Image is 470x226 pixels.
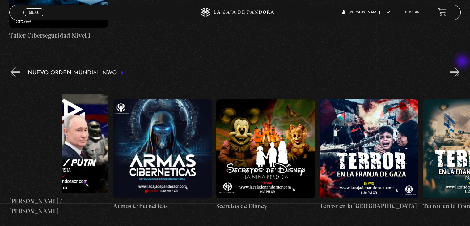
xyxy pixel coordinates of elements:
[28,70,124,76] h3: Nuevo Orden Mundial NWO
[10,196,108,216] h4: [PERSON_NAME] / [PERSON_NAME]
[438,8,447,16] a: View your shopping cart
[27,15,41,20] span: Cerrar
[9,67,20,77] button: Previous
[113,201,212,211] h4: Armas Cibernéticas
[29,11,39,14] span: Menu
[405,11,420,14] a: Buscar
[216,201,315,211] h4: Secretos de Disney
[9,31,108,41] h4: Taller Ciberseguridad Nivel I
[320,201,418,211] h4: Terror en la [GEOGRAPHIC_DATA]
[450,67,461,77] button: Next
[342,11,390,14] span: [PERSON_NAME]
